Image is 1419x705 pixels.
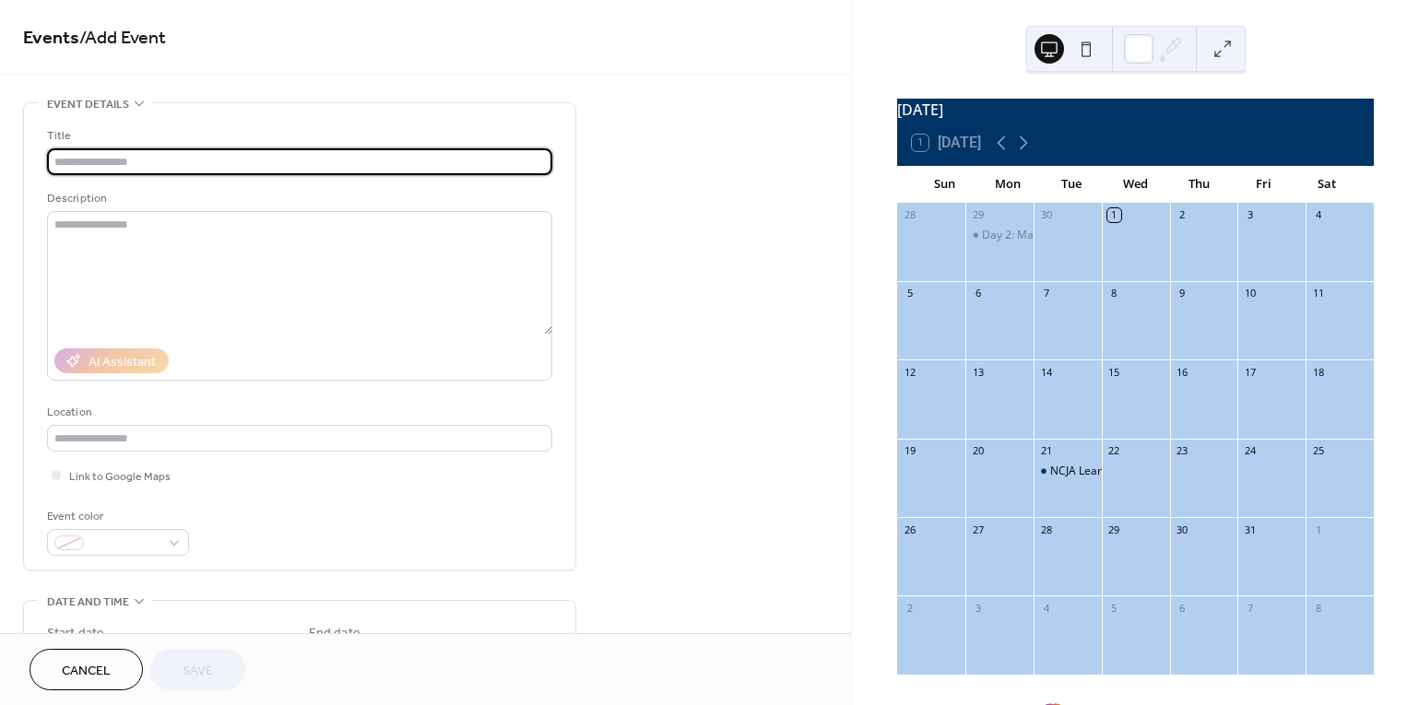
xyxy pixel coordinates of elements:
[1176,601,1189,615] div: 6
[1243,287,1257,300] div: 10
[1039,601,1053,615] div: 4
[912,166,976,203] div: Sun
[903,601,916,615] div: 2
[1039,444,1053,458] div: 21
[971,365,985,379] div: 13
[1039,523,1053,536] div: 28
[1176,365,1189,379] div: 16
[1243,444,1257,458] div: 24
[1311,523,1325,536] div: 1
[965,228,1034,243] div: Day 2: Making Federal Dollars Work Smarter Through Braided Funding
[1039,208,1053,222] div: 30
[971,523,985,536] div: 27
[1295,166,1359,203] div: Sat
[903,287,916,300] div: 5
[1167,166,1231,203] div: Thu
[1176,208,1189,222] div: 2
[47,593,129,612] span: Date and time
[1311,287,1325,300] div: 11
[79,20,166,56] span: / Add Event
[1107,365,1121,379] div: 15
[1107,523,1121,536] div: 29
[1243,601,1257,615] div: 7
[309,624,361,643] div: End date
[1050,464,1252,479] div: NCJA Learning Lunch (Advisory Council)
[1311,365,1325,379] div: 18
[1034,464,1102,479] div: NCJA Learning Lunch (Advisory Council)
[47,95,129,114] span: Event details
[1104,166,1167,203] div: Wed
[47,624,104,643] div: Start date
[903,208,916,222] div: 28
[971,287,985,300] div: 6
[47,126,549,146] div: Title
[30,649,143,690] button: Cancel
[971,444,985,458] div: 20
[897,99,1374,121] div: [DATE]
[47,189,549,208] div: Description
[23,20,79,56] a: Events
[976,166,1040,203] div: Mon
[903,523,916,536] div: 26
[47,507,185,526] div: Event color
[971,208,985,222] div: 29
[1039,365,1053,379] div: 14
[1176,444,1189,458] div: 23
[1311,444,1325,458] div: 25
[1232,166,1295,203] div: Fri
[69,467,171,487] span: Link to Google Maps
[1176,287,1189,300] div: 9
[1311,601,1325,615] div: 8
[971,601,985,615] div: 3
[47,403,549,422] div: Location
[1311,208,1325,222] div: 4
[1039,287,1053,300] div: 7
[1107,444,1121,458] div: 22
[1176,523,1189,536] div: 30
[1107,601,1121,615] div: 5
[1107,208,1121,222] div: 1
[903,365,916,379] div: 12
[1107,287,1121,300] div: 8
[62,662,111,681] span: Cancel
[903,444,916,458] div: 19
[1243,365,1257,379] div: 17
[1243,208,1257,222] div: 3
[1243,523,1257,536] div: 31
[1040,166,1104,203] div: Tue
[982,228,1343,243] div: Day 2: Making Federal Dollars Work Smarter Through Braided Funding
